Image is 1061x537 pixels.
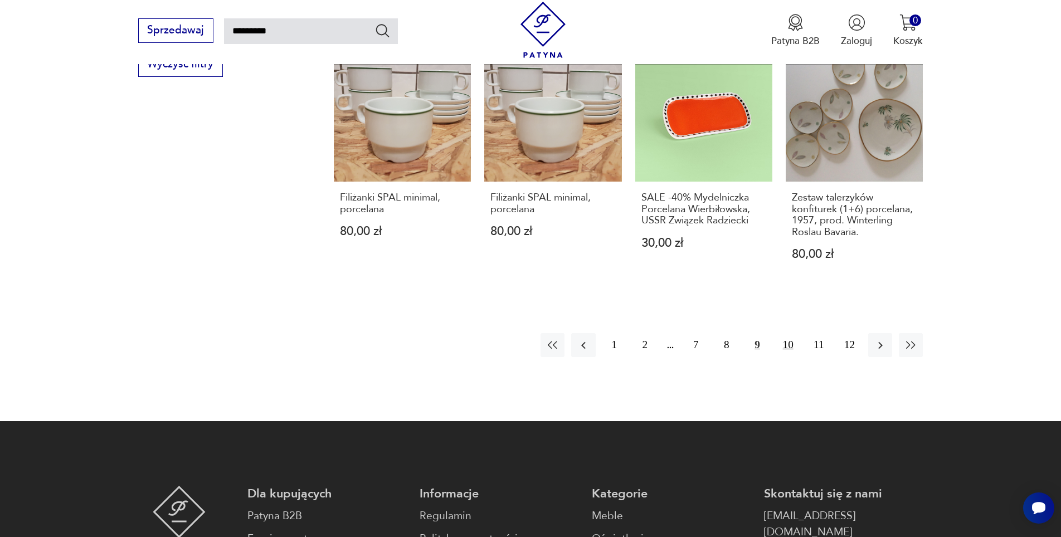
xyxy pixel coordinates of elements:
[138,27,213,36] a: Sprzedawaj
[764,486,923,502] p: Skontaktuj się z nami
[792,248,917,260] p: 80,00 zł
[771,14,820,47] a: Ikona medaluPatyna B2B
[602,333,626,357] button: 1
[893,14,923,47] button: 0Koszyk
[786,45,923,286] a: Produkt wyprzedanyZestaw talerzyków konfiturek (1+6) porcelana, 1957, prod. Winterling Roslau Bav...
[909,14,921,26] div: 0
[138,52,223,77] button: Wyczyść filtry
[635,45,772,286] a: Produkt wyprzedanySALE -40% Mydelniczka Porcelana Wierbiłowska, USSR Związek RadzieckiSALE -40% M...
[841,35,872,47] p: Zaloguj
[633,333,657,357] button: 2
[515,2,571,58] img: Patyna - sklep z meblami i dekoracjami vintage
[841,14,872,47] button: Zaloguj
[714,333,738,357] button: 8
[374,22,391,38] button: Szukaj
[641,237,767,249] p: 30,00 zł
[340,226,465,237] p: 80,00 zł
[1023,492,1054,524] iframe: Smartsupp widget button
[838,333,862,357] button: 12
[138,18,213,43] button: Sprzedawaj
[420,486,578,502] p: Informacje
[899,14,917,31] img: Ikona koszyka
[807,333,831,357] button: 11
[334,45,471,286] a: Produkt wyprzedanyFiliżanki SPAL minimal, porcelanaFiliżanki SPAL minimal, porcelana80,00 zł
[893,35,923,47] p: Koszyk
[641,192,767,226] h3: SALE -40% Mydelniczka Porcelana Wierbiłowska, USSR Związek Radziecki
[490,226,616,237] p: 80,00 zł
[247,508,406,524] a: Patyna B2B
[247,486,406,502] p: Dla kupujących
[592,508,751,524] a: Meble
[484,45,621,286] a: Produkt wyprzedanyFiliżanki SPAL minimal, porcelanaFiliżanki SPAL minimal, porcelana80,00 zł
[592,486,751,502] p: Kategorie
[792,192,917,238] h3: Zestaw talerzyków konfiturek (1+6) porcelana, 1957, prod. Winterling Roslau Bavaria.
[848,14,865,31] img: Ikonka użytkownika
[684,333,708,357] button: 7
[340,192,465,215] h3: Filiżanki SPAL minimal, porcelana
[787,14,804,31] img: Ikona medalu
[490,192,616,215] h3: Filiżanki SPAL minimal, porcelana
[745,333,769,357] button: 9
[776,333,800,357] button: 10
[771,35,820,47] p: Patyna B2B
[420,508,578,524] a: Regulamin
[771,14,820,47] button: Patyna B2B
